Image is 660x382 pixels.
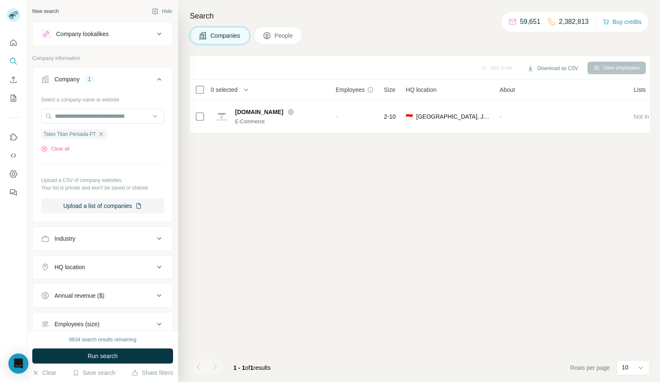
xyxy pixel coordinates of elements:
[146,5,178,18] button: Hide
[88,352,118,360] span: Run search
[8,353,28,374] div: Open Intercom Messenger
[41,93,164,104] div: Select a company name or website
[245,364,250,371] span: of
[41,145,70,153] button: Clear all
[33,69,173,93] button: Company1
[54,320,99,328] div: Employees (size)
[500,113,502,120] span: -
[634,86,646,94] span: Lists
[559,17,589,27] p: 2,382,813
[33,257,173,277] button: HQ location
[406,86,436,94] span: HQ location
[336,113,338,120] span: -
[54,234,75,243] div: Industry
[54,75,80,83] div: Company
[85,75,94,83] div: 1
[274,31,294,40] span: People
[69,336,137,343] div: 9834 search results remaining
[32,348,173,364] button: Run search
[33,24,173,44] button: Company lookalikes
[7,166,20,182] button: Dashboard
[235,118,326,125] div: E-Commerce
[416,112,489,121] span: [GEOGRAPHIC_DATA], Jombang Regency
[7,91,20,106] button: My lists
[7,130,20,145] button: Use Surfe on LinkedIn
[32,369,56,377] button: Clear
[41,177,164,184] p: Upload a CSV of company websites.
[384,86,395,94] span: Size
[250,364,254,371] span: 1
[7,54,20,69] button: Search
[233,364,245,371] span: 1 - 1
[500,86,515,94] span: About
[72,369,115,377] button: Save search
[603,16,642,28] button: Buy credits
[32,8,59,15] div: New search
[622,363,629,372] p: 10
[56,30,109,38] div: Company lookalikes
[41,198,164,213] button: Upload a list of companies
[33,286,173,306] button: Annual revenue ($)
[41,184,164,192] p: Your list is private and won't be saved or shared.
[521,62,584,75] button: Download as CSV
[54,263,85,271] div: HQ location
[336,86,365,94] span: Employees
[7,72,20,87] button: Enrich CSV
[384,112,396,121] span: 2-10
[132,369,173,377] button: Share filters
[33,314,173,334] button: Employees (size)
[215,110,228,123] img: Logo of park2park925.jewelry
[235,108,283,116] span: [DOMAIN_NAME]
[190,10,650,22] h4: Search
[520,17,541,27] p: 59,651
[210,31,241,40] span: Companies
[7,35,20,50] button: Quick start
[211,86,238,94] span: 0 selected
[233,364,271,371] span: results
[33,229,173,249] button: Industry
[570,364,610,372] span: Rows per page
[7,148,20,163] button: Use Surfe API
[7,185,20,200] button: Feedback
[32,55,173,62] p: Company information
[406,112,413,121] span: 🇮🇩
[54,291,104,300] div: Annual revenue ($)
[44,130,96,138] span: Tidex Titan Persada PT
